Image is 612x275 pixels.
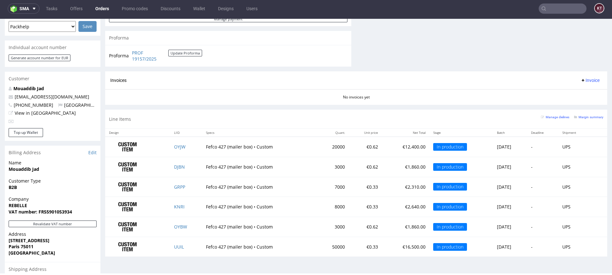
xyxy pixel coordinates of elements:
[433,124,467,132] div: In production
[527,198,559,218] td: -
[174,205,187,211] a: OYBW
[112,180,143,196] img: ico-item-custom-a8f9c3db6a5631ce2f509e228e8b95abde266dc4376634de7b166047de09ff05.png
[202,118,317,138] td: Fefco 427 (mailer box) • Custom
[189,4,209,14] a: Wallet
[527,118,559,138] td: -
[574,97,603,100] small: Margin summary
[243,4,261,14] a: Users
[558,158,591,178] td: UPS
[202,110,317,118] th: Specs
[91,4,113,14] a: Orders
[558,198,591,218] td: UPS
[9,83,53,89] span: [PHONE_NUMBER]
[105,91,607,110] div: Line Items
[349,218,382,238] td: €0.33
[5,127,100,141] div: Billing Address
[558,178,591,198] td: UPS
[5,243,100,257] div: Shipping Address
[382,110,429,118] th: Net Total
[174,185,185,191] a: KNRI
[541,97,569,100] small: Manage dielines
[317,178,349,198] td: 8000
[9,184,27,190] strong: REBELLE
[9,165,17,171] strong: B2B
[9,109,43,118] button: Top up Wallet
[317,158,349,178] td: 7000
[433,204,467,212] div: In production
[105,70,607,81] div: No invoices yet
[112,200,143,216] img: ico-item-custom-a8f9c3db6a5631ce2f509e228e8b95abde266dc4376634de7b166047de09ff05.png
[9,231,55,237] strong: [GEOGRAPHIC_DATA]
[493,198,527,218] td: [DATE]
[9,159,97,165] span: Customer Type
[170,110,202,118] th: LIID
[386,185,425,191] p: €2,640.00
[527,178,559,198] td: -
[105,12,351,26] div: Proforma
[118,4,152,14] a: Promo codes
[349,138,382,158] td: €0.62
[558,218,591,238] td: UPS
[349,198,382,218] td: €0.62
[595,4,604,13] figcaption: KT
[386,125,425,131] p: €12,400.00
[349,178,382,198] td: €0.33
[317,198,349,218] td: 3000
[493,158,527,178] td: [DATE]
[78,2,97,13] input: Save
[202,218,317,238] td: Fefco 427 (mailer box) • Custom
[9,36,70,42] button: Generate account number for EUR
[386,205,425,211] p: €1,860.00
[11,5,19,12] img: logo
[9,190,72,196] strong: VAT number: FR55901053934
[386,165,425,171] p: €2,310.00
[386,225,425,231] p: €16,500.00
[42,4,61,14] a: Tasks
[8,4,40,14] button: sma
[578,58,602,65] button: Invoice
[493,218,527,238] td: [DATE]
[386,145,425,151] p: €1,860.00
[527,158,559,178] td: -
[493,118,527,138] td: [DATE]
[317,118,349,138] td: 20000
[527,110,559,118] th: Deadline
[9,202,97,208] button: Revalidate VAT number
[110,59,127,64] span: Invoices
[433,224,467,232] div: In production
[66,4,86,14] a: Offers
[105,110,170,118] th: Design
[9,141,97,147] span: Name
[88,131,97,137] a: Edit
[9,225,33,231] strong: Paris 75011
[9,147,39,153] strong: Mouaddib Jad
[174,125,186,131] a: OYJW
[174,165,185,171] a: GRPP
[112,220,143,236] img: ico-item-custom-a8f9c3db6a5631ce2f509e228e8b95abde266dc4376634de7b166047de09ff05.png
[109,30,130,44] td: Proforma
[493,178,527,198] td: [DATE]
[9,212,97,219] span: Address
[112,120,143,136] img: ico-item-custom-a8f9c3db6a5631ce2f509e228e8b95abde266dc4376634de7b166047de09ff05.png
[112,160,143,176] img: ico-item-custom-a8f9c3db6a5631ce2f509e228e8b95abde266dc4376634de7b166047de09ff05.png
[527,218,559,238] td: -
[202,178,317,198] td: Fefco 427 (mailer box) • Custom
[558,138,591,158] td: UPS
[558,118,591,138] td: UPS
[433,184,467,192] div: In production
[15,75,89,81] a: [EMAIL_ADDRESS][DOMAIN_NAME]
[174,225,184,231] a: UUIL
[112,140,143,156] img: ico-item-custom-a8f9c3db6a5631ce2f509e228e8b95abde266dc4376634de7b166047de09ff05.png
[433,144,467,152] div: In production
[349,158,382,178] td: €0.33
[429,110,493,118] th: Stage
[580,59,600,64] span: Invoice
[9,219,49,225] strong: [STREET_ADDRESS]
[5,22,100,36] div: Individual account number
[493,110,527,118] th: Batch
[19,6,29,11] span: sma
[527,138,559,158] td: -
[202,138,317,158] td: Fefco 427 (mailer box) • Custom
[5,53,100,67] div: Customer
[349,110,382,118] th: Unit price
